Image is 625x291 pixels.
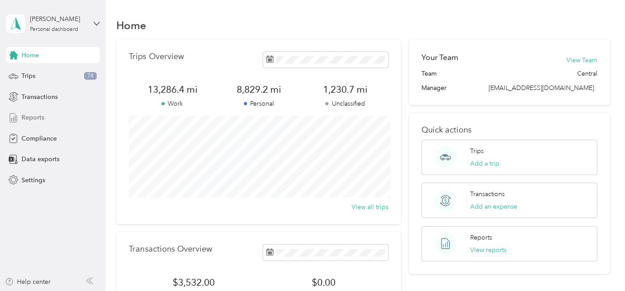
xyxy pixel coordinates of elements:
p: Unclassified [302,99,388,108]
h2: Your Team [421,52,458,63]
span: Central [577,69,597,78]
div: Personal dashboard [30,27,78,32]
span: Transactions [21,92,58,102]
p: Personal [216,99,302,108]
div: [PERSON_NAME] [30,14,86,24]
button: Help center [5,277,51,287]
span: 8,829.2 mi [216,83,302,96]
span: Home [21,51,39,60]
span: Reports [21,113,44,122]
span: [EMAIL_ADDRESS][DOMAIN_NAME] [489,84,594,92]
p: Trips Overview [129,52,183,61]
span: Team [421,69,437,78]
button: View all trips [352,202,388,212]
button: View reports [470,245,506,255]
span: 13,286.4 mi [129,83,215,96]
button: Add an expense [470,202,517,211]
p: Transactions Overview [129,244,212,254]
span: Compliance [21,134,57,143]
button: Add a trip [470,159,499,168]
iframe: Everlance-gr Chat Button Frame [575,241,625,291]
span: Data exports [21,154,60,164]
span: Manager [421,83,446,93]
p: Transactions [470,189,505,199]
p: Reports [470,233,492,242]
span: $3,532.00 [129,276,259,289]
h1: Home [116,21,146,30]
span: Trips [21,71,35,81]
p: Work [129,99,215,108]
p: Trips [470,146,484,156]
span: $0.00 [259,276,388,289]
span: 1,230.7 mi [302,83,388,96]
p: Quick actions [421,125,597,135]
span: 74 [84,72,97,80]
button: View Team [566,56,597,65]
span: Settings [21,175,45,185]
